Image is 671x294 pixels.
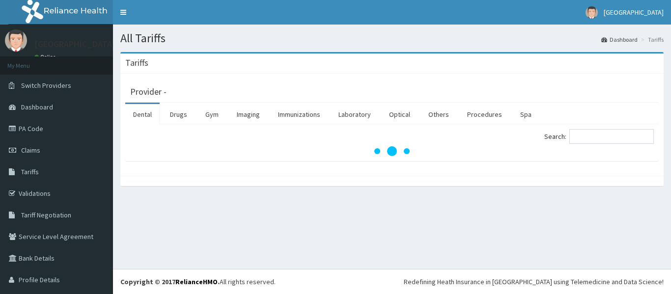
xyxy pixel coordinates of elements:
[569,129,654,144] input: Search:
[512,104,539,125] a: Spa
[270,104,328,125] a: Immunizations
[586,6,598,19] img: User Image
[544,129,654,144] label: Search:
[459,104,510,125] a: Procedures
[125,104,160,125] a: Dental
[21,167,39,176] span: Tariffs
[639,35,664,44] li: Tariffs
[601,35,638,44] a: Dashboard
[420,104,457,125] a: Others
[120,32,664,45] h1: All Tariffs
[175,277,218,286] a: RelianceHMO
[162,104,195,125] a: Drugs
[5,29,27,52] img: User Image
[21,146,40,155] span: Claims
[197,104,226,125] a: Gym
[404,277,664,287] div: Redefining Heath Insurance in [GEOGRAPHIC_DATA] using Telemedicine and Data Science!
[125,58,148,67] h3: Tariffs
[604,8,664,17] span: [GEOGRAPHIC_DATA]
[21,103,53,111] span: Dashboard
[120,277,220,286] strong: Copyright © 2017 .
[331,104,379,125] a: Laboratory
[34,53,58,60] a: Online
[229,104,268,125] a: Imaging
[113,269,671,294] footer: All rights reserved.
[372,132,412,171] svg: audio-loading
[381,104,418,125] a: Optical
[34,40,115,49] p: [GEOGRAPHIC_DATA]
[21,211,71,219] span: Tariff Negotiation
[130,87,167,96] h3: Provider -
[21,81,71,90] span: Switch Providers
